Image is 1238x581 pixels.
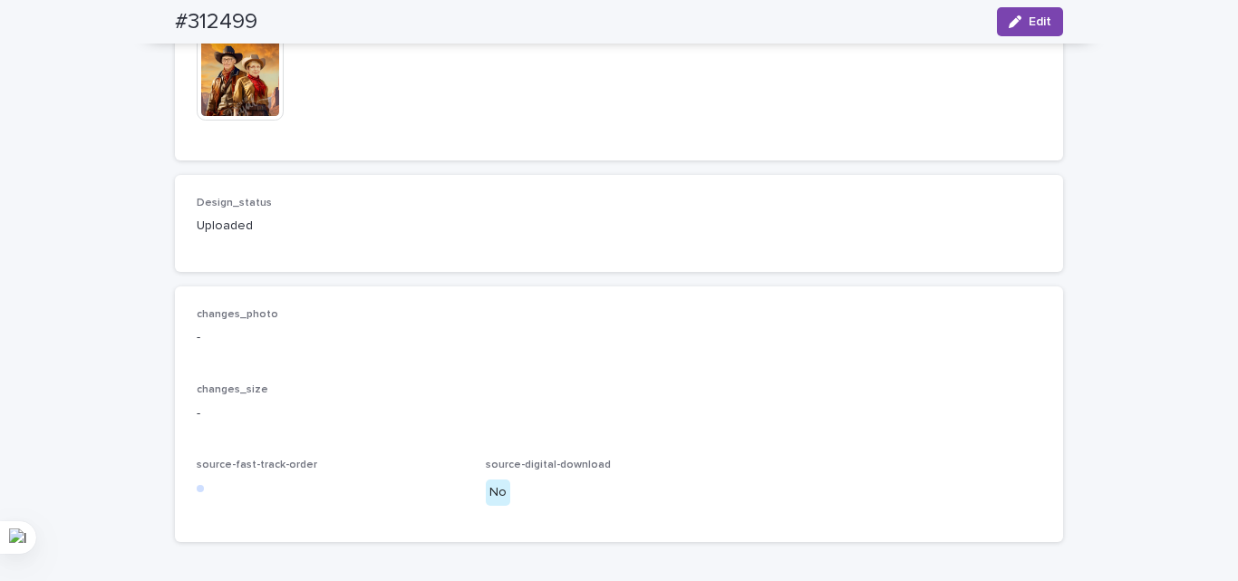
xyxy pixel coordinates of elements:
p: - [197,404,1041,423]
span: source-fast-track-order [197,460,317,470]
p: Uploaded [197,217,464,236]
span: changes_size [197,384,268,395]
h2: #312499 [175,9,257,35]
span: changes_photo [197,309,278,320]
span: source-digital-download [486,460,611,470]
p: - [197,328,1041,347]
div: No [486,479,510,506]
button: Edit [997,7,1063,36]
span: Edit [1029,15,1051,28]
span: Design_status [197,198,272,208]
